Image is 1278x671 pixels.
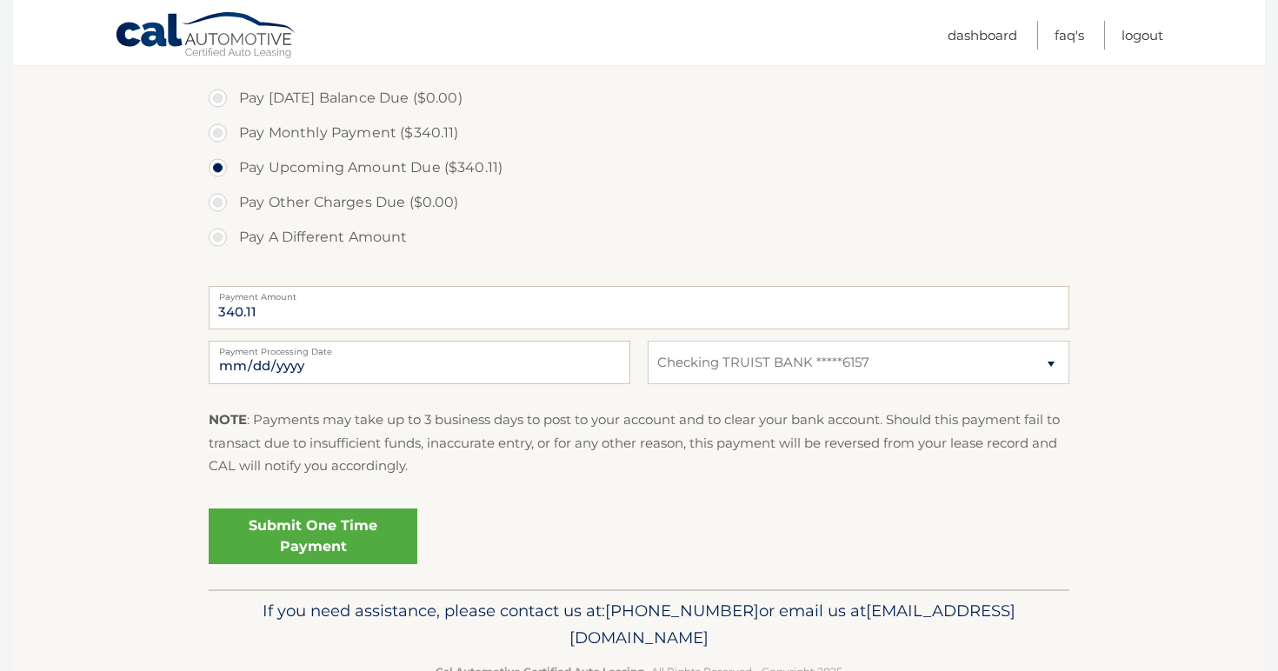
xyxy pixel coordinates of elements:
[209,508,417,564] a: Submit One Time Payment
[209,81,1069,116] label: Pay [DATE] Balance Due ($0.00)
[220,597,1058,653] p: If you need assistance, please contact us at: or email us at
[1055,21,1084,50] a: FAQ's
[115,11,297,62] a: Cal Automotive
[209,411,247,428] strong: NOTE
[1122,21,1163,50] a: Logout
[209,116,1069,150] label: Pay Monthly Payment ($340.11)
[209,286,1069,300] label: Payment Amount
[209,220,1069,255] label: Pay A Different Amount
[209,341,630,355] label: Payment Processing Date
[209,185,1069,220] label: Pay Other Charges Due ($0.00)
[209,286,1069,329] input: Payment Amount
[605,601,759,621] span: [PHONE_NUMBER]
[209,341,630,384] input: Payment Date
[209,150,1069,185] label: Pay Upcoming Amount Due ($340.11)
[948,21,1017,50] a: Dashboard
[209,409,1069,477] p: : Payments may take up to 3 business days to post to your account and to clear your bank account....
